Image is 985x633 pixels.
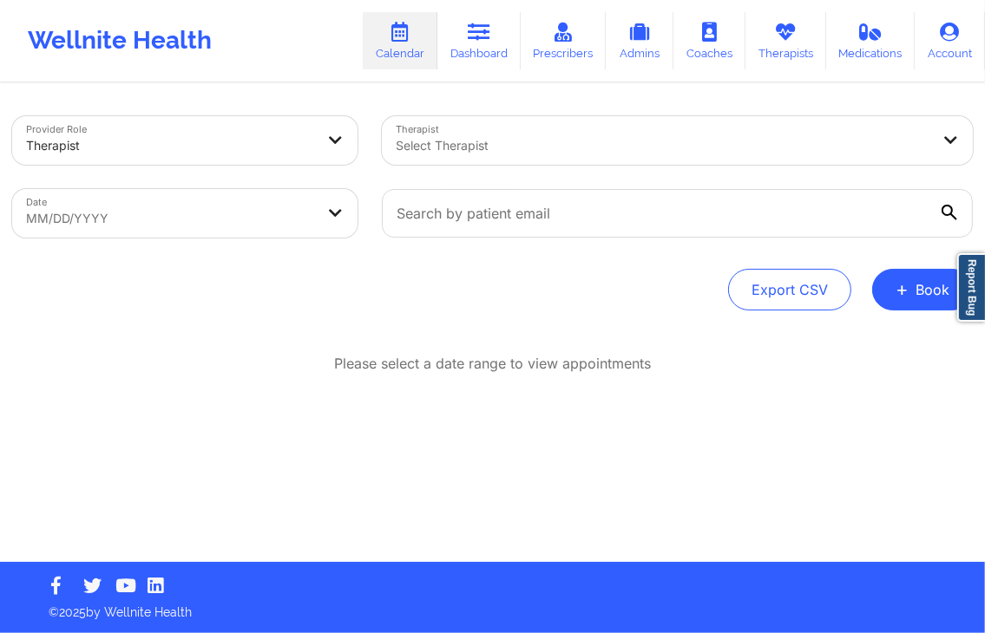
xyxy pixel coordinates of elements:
a: Coaches [673,12,745,69]
a: Report Bug [957,253,985,322]
a: Account [915,12,985,69]
input: Search by patient email [382,189,973,238]
a: Admins [606,12,673,69]
button: Export CSV [728,269,851,310]
span: + [896,284,909,294]
button: +Book [872,269,973,310]
a: Therapists [745,12,826,69]
a: Prescribers [521,12,607,69]
a: Dashboard [437,12,521,69]
div: Therapist [26,127,314,165]
a: Medications [826,12,916,69]
p: Please select a date range to view appointments [334,354,651,374]
a: Calendar [363,12,437,69]
p: © 2025 by Wellnite Health [36,591,949,621]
